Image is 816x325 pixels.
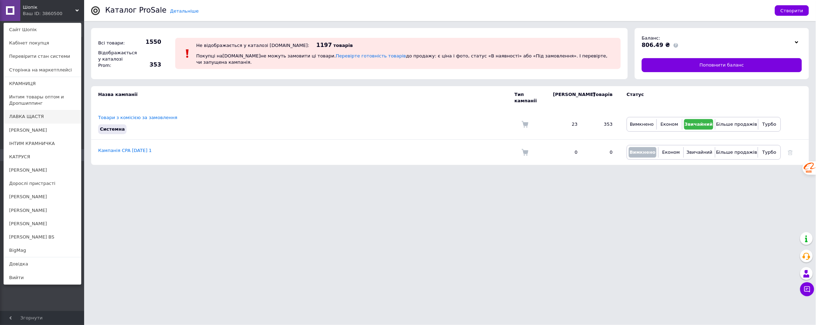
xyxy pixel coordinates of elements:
div: Відображається у каталозі Prom: [96,48,135,71]
span: 1550 [137,38,161,46]
a: [PERSON_NAME] [4,204,81,217]
span: 353 [137,61,161,69]
span: Вимкнено [630,150,655,155]
a: Довідка [4,257,81,271]
a: Кабінет покупця [4,36,81,50]
div: Каталог ProSale [105,7,166,14]
button: Турбо [760,119,779,130]
span: Поповнити баланс [700,62,744,68]
td: Товарів [585,86,620,109]
a: [PERSON_NAME] BS [4,230,81,244]
a: [PERSON_NAME] [4,124,81,137]
a: Товари з комісією за замовлення [98,115,177,120]
span: Вимкнено [630,122,654,127]
td: 353 [585,109,620,140]
img: Комісія за замовлення [522,149,529,156]
span: Баланс: [642,35,660,41]
button: Турбо [760,147,779,158]
img: :exclamation: [182,48,193,59]
span: Більше продажів [716,150,757,155]
a: Интим товары оптом и Дропшиппинг [4,90,81,110]
button: Звичайний [686,147,713,158]
a: Детальніше [170,8,199,14]
span: товарів [333,43,353,48]
button: Вимкнено [629,147,657,158]
button: Створити [775,5,809,16]
span: Економ [661,122,678,127]
a: Поповнити баланс [642,58,802,72]
a: [PERSON_NAME] [4,190,81,203]
span: Звичайний [685,122,713,127]
div: Всі товари: [96,38,135,48]
div: Ваш ID: 3860500 [23,11,52,17]
span: Турбо [762,150,776,155]
button: Більше продажів [717,119,756,130]
button: Економ [660,147,682,158]
a: BigMag [4,244,81,257]
button: Чат з покупцем [800,282,814,296]
td: Тип кампанії [515,86,546,109]
span: Створити [781,8,803,13]
button: Більше продажів [717,147,756,158]
a: [PERSON_NAME] [4,217,81,230]
td: 0 [546,140,585,165]
a: КРАМНИЦЯ [4,77,81,90]
span: Звичайний [687,150,713,155]
td: 0 [585,140,620,165]
a: Перевірити стан системи [4,50,81,63]
td: 23 [546,109,585,140]
img: Комісія за замовлення [522,121,529,128]
a: Перевірте готовність товарів [336,53,406,58]
span: Більше продажів [716,122,757,127]
td: [PERSON_NAME] [546,86,585,109]
td: Назва кампанії [91,86,515,109]
a: ЛАВКА ЩАСТЯ [4,110,81,123]
span: Турбо [762,122,776,127]
a: Сайт Шопік [4,23,81,36]
span: 806.49 ₴ [642,42,670,48]
button: Звичайний [684,119,714,130]
button: Вимкнено [629,119,655,130]
div: Не відображається у каталозі [DOMAIN_NAME]: [196,43,310,48]
span: Шопік [23,4,75,11]
td: Статус [620,86,781,109]
a: Вийти [4,271,81,284]
button: Економ [659,119,680,130]
span: Економ [662,150,680,155]
span: Покупці на [DOMAIN_NAME] не можуть замовити ці товари. до продажу: є ціна і фото, статус «В наявн... [196,53,607,65]
a: ІНТИМ КРАМНИЧКА [4,137,81,150]
a: Кампанія CPA [DATE] 1 [98,148,152,153]
a: КАТРУСЯ [4,150,81,164]
a: Сторінка на маркетплейсі [4,63,81,77]
a: Дорослі пристрасті [4,177,81,190]
a: Видалити [788,150,793,155]
a: [PERSON_NAME] [4,164,81,177]
span: Системна [100,126,125,132]
span: 1197 [317,42,332,48]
